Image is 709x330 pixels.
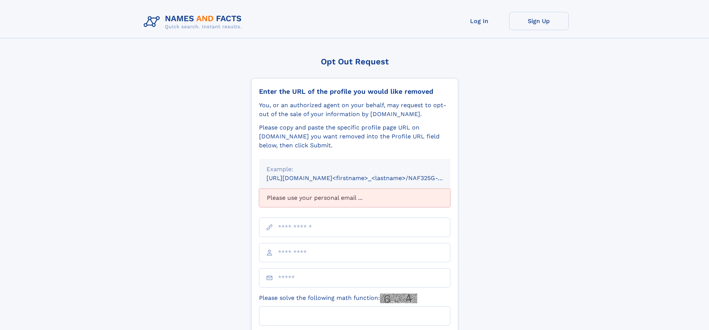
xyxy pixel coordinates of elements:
div: Enter the URL of the profile you would like removed [259,87,450,96]
div: Please use your personal email ... [259,189,450,207]
label: Please solve the following math function: [259,294,417,303]
small: [URL][DOMAIN_NAME]<firstname>_<lastname>/NAF325G-xxxxxxxx [266,174,464,182]
a: Log In [450,12,509,30]
div: Example: [266,165,443,174]
div: Opt Out Request [251,57,458,66]
div: You, or an authorized agent on your behalf, may request to opt-out of the sale of your informatio... [259,101,450,119]
img: Logo Names and Facts [141,12,248,32]
div: Please copy and paste the specific profile page URL on [DOMAIN_NAME] you want removed into the Pr... [259,123,450,150]
a: Sign Up [509,12,569,30]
